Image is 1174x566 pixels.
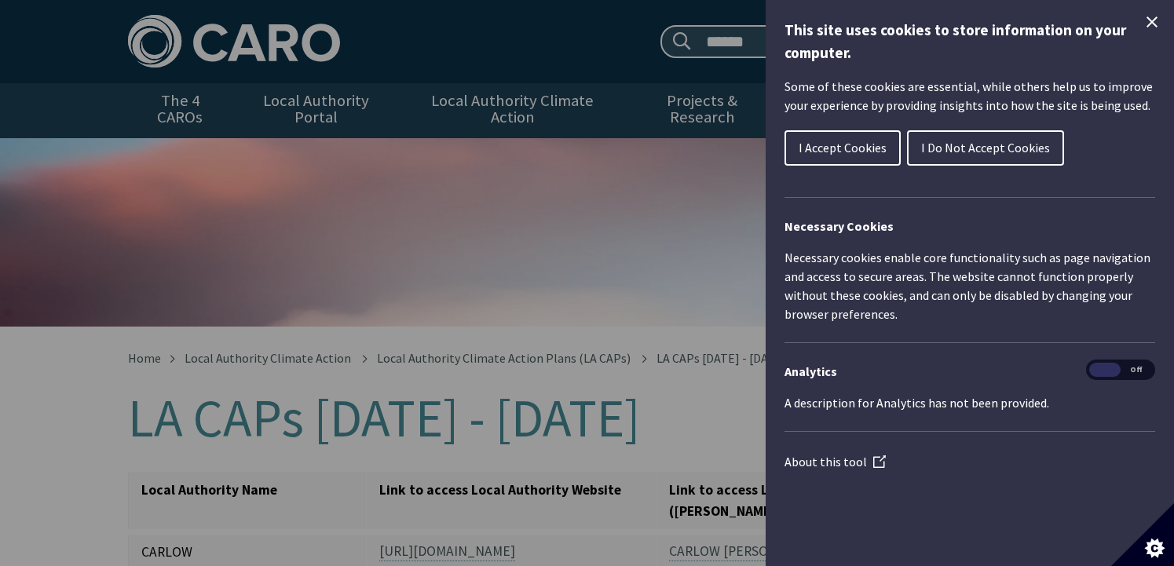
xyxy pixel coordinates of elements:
[907,130,1064,166] button: I Do Not Accept Cookies
[921,140,1050,155] span: I Do Not Accept Cookies
[784,454,886,469] a: About this tool
[784,248,1155,323] p: Necessary cookies enable core functionality such as page navigation and access to secure areas. T...
[1143,13,1161,31] button: Close Cookie Control
[784,393,1155,412] p: A description for Analytics has not been provided.
[784,217,1155,236] h2: Necessary Cookies
[784,362,1155,381] h3: Analytics
[799,140,887,155] span: I Accept Cookies
[784,77,1155,115] p: Some of these cookies are essential, while others help us to improve your experience by providing...
[1089,363,1121,378] span: On
[1111,503,1174,566] button: Set cookie preferences
[784,19,1155,64] h1: This site uses cookies to store information on your computer.
[784,130,901,166] button: I Accept Cookies
[1121,363,1152,378] span: Off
